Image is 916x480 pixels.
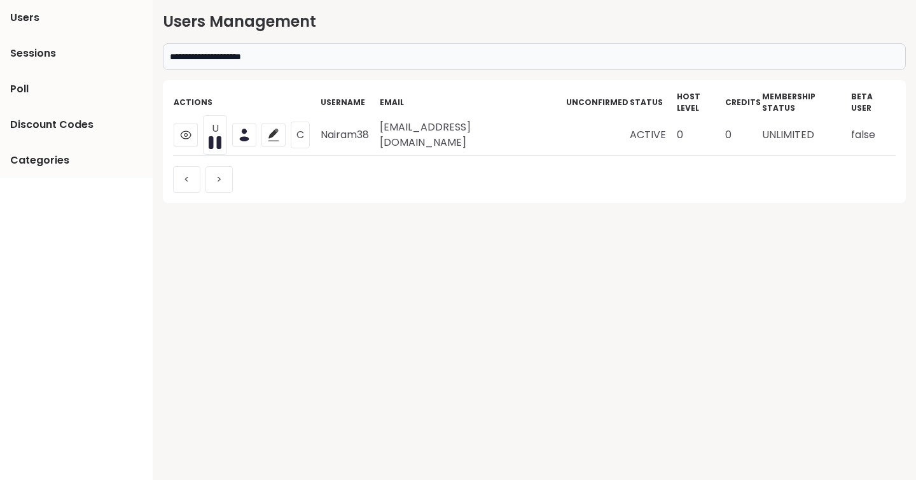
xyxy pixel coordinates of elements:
td: UNLIMITED [761,115,850,156]
th: Actions [173,90,320,115]
th: Status [629,90,676,115]
th: Membership Status [761,90,850,115]
button: C [291,122,310,148]
td: Nairam38 [320,115,379,156]
button: U [203,115,227,155]
td: false [850,115,896,156]
span: Categories [10,153,69,168]
span: Users [10,10,39,25]
th: Unconfirmed [566,90,629,115]
td: ACTIVE [629,115,676,156]
th: Beta User [850,90,896,115]
th: Host Level [676,90,725,115]
th: Email [379,90,566,115]
button: > [205,166,233,193]
h2: Users Management [163,10,906,33]
span: Sessions [10,46,56,61]
td: 0 [676,115,725,156]
button: < [173,166,200,193]
span: Poll [10,81,29,97]
th: credits [725,90,761,115]
td: [EMAIL_ADDRESS][DOMAIN_NAME] [379,115,566,156]
span: Discount Codes [10,117,94,132]
th: Username [320,90,379,115]
td: 0 [725,115,761,156]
